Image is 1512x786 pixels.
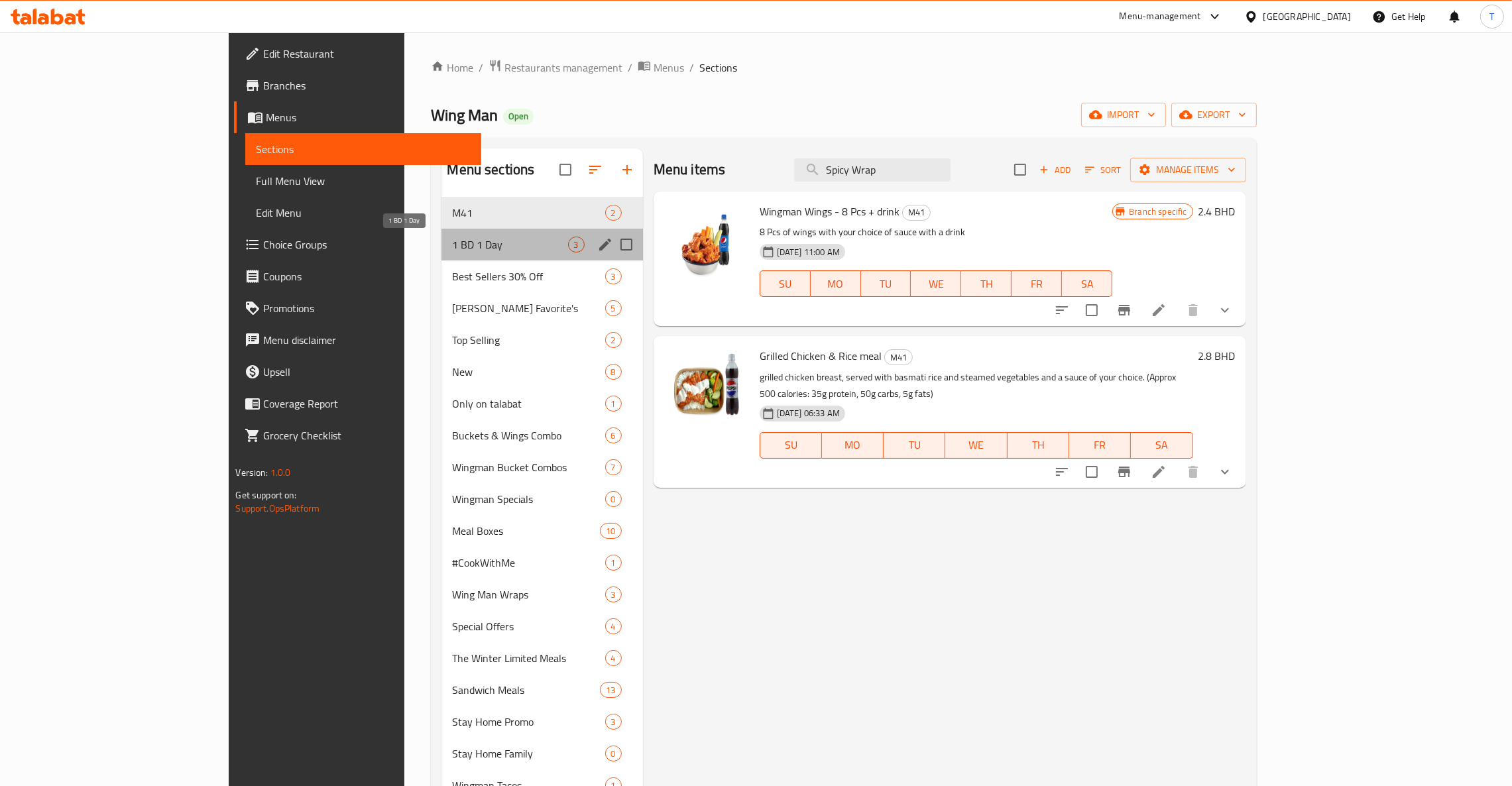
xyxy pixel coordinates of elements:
a: Edit Menu [245,197,481,229]
button: TH [1008,432,1069,459]
div: items [605,268,622,284]
div: items [605,587,622,602]
span: Branches [263,78,471,93]
span: Manage items [1141,162,1236,178]
div: items [605,555,622,571]
span: Restaurants management [504,60,622,76]
span: Full Menu View [256,173,471,189]
a: Edit Restaurant [234,38,481,70]
button: WE [911,270,961,297]
span: TH [966,274,1006,294]
div: #CookWithMe1 [441,547,642,579]
button: WE [945,432,1007,459]
span: New [452,364,605,380]
button: SA [1062,270,1112,297]
div: items [605,491,622,507]
div: Sandwich Meals [452,682,600,698]
div: Special Offers4 [441,610,642,642]
div: Best Sellers 30% Off3 [441,260,642,292]
a: Grocery Checklist [234,420,481,451]
p: 8 Pcs of wings with your choice of sauce with a drink [760,224,1113,241]
span: Branch specific [1124,205,1192,218]
a: Menu disclaimer [234,324,481,356]
span: 0 [606,748,621,760]
span: Select section [1006,156,1034,184]
button: sort-choices [1046,294,1078,326]
span: 1.0.0 [270,464,291,481]
span: 13 [601,684,620,697]
span: MO [816,274,856,294]
button: Manage items [1130,158,1246,182]
a: Upsell [234,356,481,388]
span: 3 [606,716,621,728]
span: TH [1013,435,1064,455]
h6: 2.8 BHD [1198,347,1236,365]
span: Version: [235,464,268,481]
span: 7 [606,461,621,474]
div: items [605,396,622,412]
h2: Menu sections [447,160,534,180]
div: items [600,523,621,539]
span: SA [1136,435,1187,455]
div: items [605,332,622,348]
div: items [605,205,622,221]
span: FR [1075,435,1126,455]
div: Only on talabat1 [441,388,642,420]
span: 0 [606,493,621,506]
span: Wingman Bucket Combos [452,459,605,475]
span: Only on talabat [452,396,605,412]
button: edit [595,235,615,254]
button: export [1171,103,1257,127]
span: The Winter Limited Meals [452,650,605,666]
div: Wing Man Wraps3 [441,579,642,610]
div: Stay Home Promo [452,714,605,730]
span: Sort sections [579,154,611,186]
a: Coverage Report [234,388,481,420]
span: [PERSON_NAME] Favorite's [452,300,605,316]
span: SU [766,435,817,455]
span: Select to update [1078,458,1106,486]
span: Wingman Wings - 8 Pcs + drink [760,201,900,221]
div: items [605,618,622,634]
span: Promotions [263,300,471,316]
button: show more [1209,456,1241,488]
button: Branch-specific-item [1108,456,1140,488]
span: 2 [606,334,621,347]
a: Coupons [234,260,481,292]
button: import [1081,103,1166,127]
span: Edit Restaurant [263,46,471,62]
span: MO [827,435,878,455]
span: Select to update [1078,296,1106,324]
div: items [605,714,622,730]
span: Add [1037,162,1073,178]
div: items [605,746,622,761]
div: Sandwich Meals13 [441,674,642,706]
span: Wingman Specials [452,491,605,507]
span: Upsell [263,364,471,380]
div: Meal Boxes10 [441,515,642,547]
span: M41 [903,205,930,220]
span: Top Selling [452,332,605,348]
a: Menus [234,101,481,133]
span: Stay Home Family [452,746,605,761]
button: SU [760,432,822,459]
a: Branches [234,70,481,101]
span: 3 [569,239,584,251]
button: delete [1177,456,1209,488]
div: [PERSON_NAME] Favorite's5 [441,292,642,324]
span: Grilled Chicken & Rice meal [760,346,882,366]
span: WE [951,435,1002,455]
span: Wing Man Wraps [452,587,605,602]
span: Special Offers [452,618,605,634]
span: Edit Menu [256,205,471,221]
span: 10 [601,525,620,537]
div: New8 [441,356,642,388]
button: MO [811,270,861,297]
svg: Show Choices [1217,302,1233,318]
span: Open [503,111,534,122]
a: Full Menu View [245,165,481,197]
button: TU [884,432,945,459]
